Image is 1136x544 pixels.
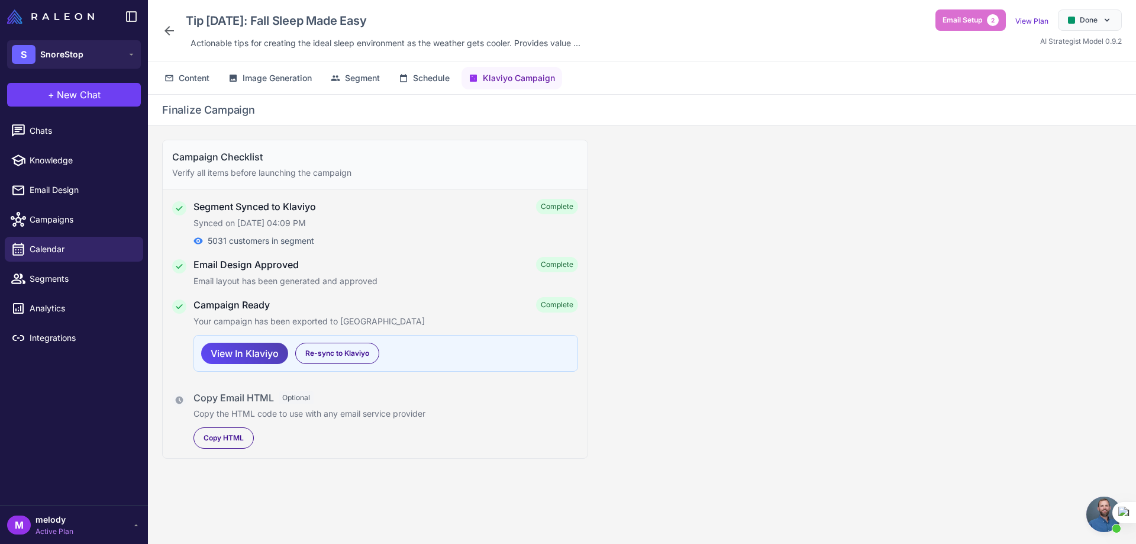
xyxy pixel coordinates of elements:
[5,296,143,321] a: Analytics
[1086,497,1122,532] a: Open chat
[179,72,209,85] span: Content
[40,48,83,61] span: SnoreStop
[5,326,143,350] a: Integrations
[987,14,999,26] span: 2
[193,275,578,288] p: Email layout has been generated and approved
[186,34,585,52] div: Click to edit description
[5,207,143,232] a: Campaigns
[193,407,578,420] p: Copy the HTML code to use with any email service provider
[1015,17,1048,25] a: View Plan
[536,297,578,313] span: Complete
[7,9,99,24] a: Raleon Logo
[935,9,1006,31] button: Email Setup2
[392,67,457,89] button: Schedule
[30,272,134,285] span: Segments
[193,315,578,328] p: Your campaign has been exported to [GEOGRAPHIC_DATA]
[5,266,143,291] a: Segments
[7,83,141,107] button: +New Chat
[211,343,279,364] span: View In Klaviyo
[30,331,134,345] span: Integrations
[30,302,134,315] span: Analytics
[193,217,578,230] p: Synced on [DATE] 04:09 PM
[221,67,319,89] button: Image Generation
[5,118,143,143] a: Chats
[30,184,134,197] span: Email Design
[48,88,54,102] span: +
[172,166,578,179] p: Verify all items before launching the campaign
[345,72,380,85] span: Segment
[483,72,555,85] span: Klaviyo Campaign
[7,516,31,535] div: M
[208,234,314,247] span: 5031 customers in segment
[191,37,580,50] span: Actionable tips for creating the ideal sleep environment as the weather gets cooler. Provides val...
[536,199,578,214] span: Complete
[413,72,450,85] span: Schedule
[305,348,369,359] span: Re-sync to Klaviyo
[5,178,143,202] a: Email Design
[181,9,585,32] div: Click to edit campaign name
[7,9,94,24] img: Raleon Logo
[5,237,143,262] a: Calendar
[193,298,270,312] h4: Campaign Ready
[5,148,143,173] a: Knowledge
[30,124,134,137] span: Chats
[12,45,35,64] div: S
[943,15,982,25] span: Email Setup
[7,40,141,69] button: SSnoreStop
[30,243,134,256] span: Calendar
[279,391,314,404] span: Optional
[193,391,274,405] h4: Copy Email HTML
[193,199,316,214] h4: Segment Synced to Klaviyo
[162,102,255,118] h2: Finalize Campaign
[30,154,134,167] span: Knowledge
[204,433,244,443] span: Copy HTML
[1040,37,1122,46] span: AI Strategist Model 0.9.2
[157,67,217,89] button: Content
[35,526,73,537] span: Active Plan
[57,88,101,102] span: New Chat
[536,257,578,272] span: Complete
[193,257,299,272] h4: Email Design Approved
[243,72,312,85] span: Image Generation
[35,513,73,526] span: melody
[172,150,578,164] h3: Campaign Checklist
[30,213,134,226] span: Campaigns
[461,67,562,89] button: Klaviyo Campaign
[324,67,387,89] button: Segment
[1080,15,1098,25] span: Done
